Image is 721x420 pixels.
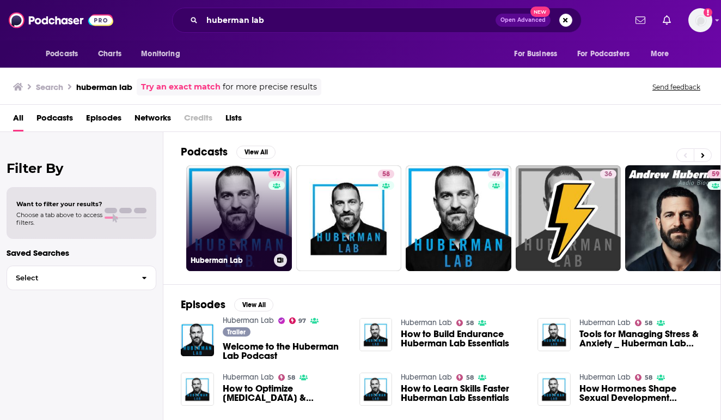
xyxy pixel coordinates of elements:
[570,44,645,64] button: open menu
[704,8,712,17] svg: Add a profile image
[401,373,452,382] a: Huberman Lab
[296,165,402,271] a: 58
[13,109,23,131] a: All
[651,46,669,62] span: More
[9,10,113,31] img: Podchaser - Follow, Share and Rate Podcasts
[496,14,551,27] button: Open AdvancedNew
[649,82,704,92] button: Send feedback
[401,318,452,327] a: Huberman Lab
[184,109,212,131] span: Credits
[712,169,719,180] span: 59
[579,384,703,403] a: How Hormones Shape Sexual Development Huberman Lab Essentials
[36,109,73,131] a: Podcasts
[141,46,180,62] span: Monitoring
[191,256,270,265] h3: Huberman Lab
[7,274,133,281] span: Select
[401,384,524,403] a: How to Learn Skills Faster Huberman Lab Essentials
[492,169,500,180] span: 49
[36,82,63,92] h3: Search
[278,374,296,381] a: 58
[181,298,225,311] h2: Episodes
[181,145,276,159] a: PodcastsView All
[202,11,496,29] input: Search podcasts, credits, & more...
[223,81,317,93] span: for more precise results
[635,374,652,381] a: 58
[658,11,675,29] a: Show notifications dropdown
[577,46,630,62] span: For Podcasters
[643,44,683,64] button: open menu
[506,44,571,64] button: open menu
[466,321,474,326] span: 58
[604,169,612,180] span: 36
[456,374,474,381] a: 58
[401,329,524,348] a: How to Build Endurance Huberman Lab Essentials
[223,384,346,403] span: How to Optimize [MEDICAL_DATA] & [MEDICAL_DATA] Huberman Lab Essentials
[631,11,650,29] a: Show notifications dropdown
[181,373,214,406] img: How to Optimize Testosterone & Estrogen Huberman Lab Essentials
[225,109,242,131] a: Lists
[98,46,121,62] span: Charts
[456,320,474,326] a: 58
[579,373,631,382] a: Huberman Lab
[488,170,504,178] a: 49
[181,323,214,357] img: Welcome to the Huberman Lab Podcast
[688,8,712,32] button: Show profile menu
[382,169,390,180] span: 58
[579,329,703,348] a: Tools for Managing Stress & Anxiety _ Huberman Lab Essentials
[181,145,228,159] h2: Podcasts
[516,165,621,271] a: 36
[359,318,393,351] img: How to Build Endurance Huberman Lab Essentials
[223,342,346,361] span: Welcome to the Huberman Lab Podcast
[688,8,712,32] img: User Profile
[537,373,571,406] img: How Hormones Shape Sexual Development Huberman Lab Essentials
[133,44,194,64] button: open menu
[600,170,616,178] a: 36
[688,8,712,32] span: Logged in as autumncomm
[86,109,121,131] a: Episodes
[359,373,393,406] img: How to Learn Skills Faster Huberman Lab Essentials
[289,317,307,324] a: 97
[236,146,276,159] button: View All
[579,318,631,327] a: Huberman Lab
[16,200,102,208] span: Want to filter your results?
[500,17,546,23] span: Open Advanced
[186,165,292,271] a: 97Huberman Lab
[406,165,511,271] a: 49
[466,375,474,380] span: 58
[181,298,273,311] a: EpisodesView All
[141,81,221,93] a: Try an exact match
[273,169,280,180] span: 97
[378,170,394,178] a: 58
[514,46,557,62] span: For Business
[16,211,102,226] span: Choose a tab above to access filters.
[135,109,171,131] a: Networks
[530,7,550,17] span: New
[76,82,132,92] h3: huberman lab
[645,375,652,380] span: 58
[46,46,78,62] span: Podcasts
[635,320,652,326] a: 58
[537,318,571,351] img: Tools for Managing Stress & Anxiety _ Huberman Lab Essentials
[91,44,128,64] a: Charts
[172,8,582,33] div: Search podcasts, credits, & more...
[227,329,246,335] span: Trailer
[7,248,156,258] p: Saved Searches
[7,266,156,290] button: Select
[223,316,274,325] a: Huberman Lab
[38,44,92,64] button: open menu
